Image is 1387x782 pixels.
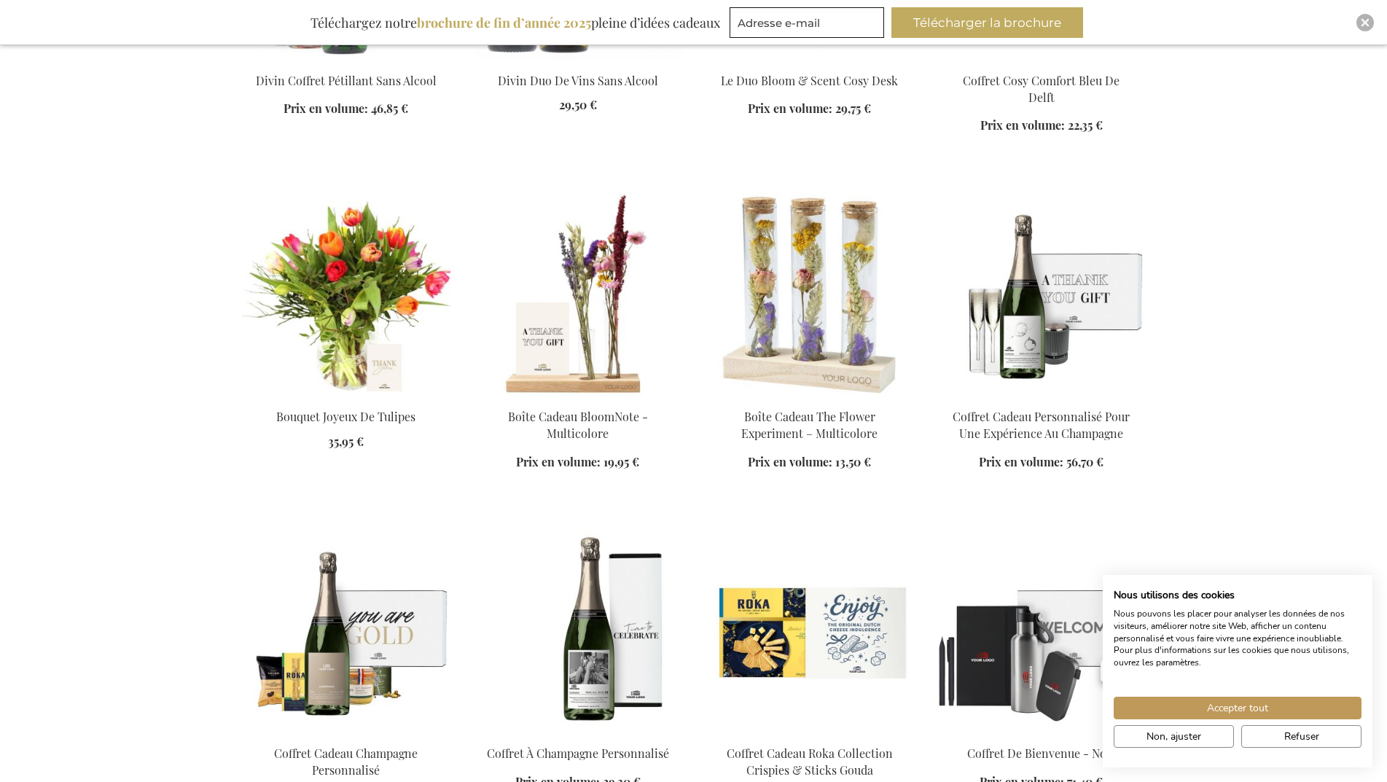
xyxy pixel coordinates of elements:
[1066,454,1103,469] span: 56,70 €
[730,7,888,42] form: marketing offers and promotions
[284,101,368,116] span: Prix en volume:
[242,529,450,733] img: Coffret Cadeau Champagne Personnalisé
[256,73,437,88] a: Divin Coffret Pétillant Sans Alcool
[937,192,1146,396] img: Coffret Cadeau Personnalisé Pour Une Expérience Au Champagne
[474,391,682,404] a: BloomNote Gift Box - Multicolor
[937,55,1146,69] a: Delft's Cosy Comfort Gift Set
[748,101,871,117] a: Prix en volume: 29,75 €
[474,192,682,396] img: BloomNote Gift Box - Multicolor
[1068,117,1103,133] span: 22,35 €
[953,409,1130,441] a: Coffret Cadeau Personnalisé Pour Une Expérience Au Champagne
[1284,729,1319,744] span: Refuser
[304,7,727,38] div: Téléchargez notre pleine d’idées cadeaux
[242,55,450,69] a: Divin Non-Alcoholic Sparkling Set
[980,117,1103,134] a: Prix en volume: 22,35 €
[417,14,591,31] b: brochure de fin d’année 2025
[721,73,898,88] a: Le Duo Bloom & Scent Cosy Desk
[727,746,893,778] a: Coffret Cadeau Roka Collection Crispies & Sticks Gouda
[706,55,914,69] a: The Bloom & Scent Cosy Desk Duo
[706,529,914,733] img: Roka Collection Crispies & Sticks Gouda Cheese Gift Box
[559,97,597,112] span: 29,50 €
[835,101,871,116] span: 29,75 €
[274,746,418,778] a: Coffret Cadeau Champagne Personnalisé
[508,409,648,441] a: Boîte Cadeau BloomNote - Multicolore
[1356,14,1374,31] div: Close
[706,192,914,396] img: The Flower Experiment Gift Box - Multi
[242,727,450,741] a: Coffret Cadeau Champagne Personnalisé
[328,434,364,449] span: 35,95 €
[748,454,832,469] span: Prix en volume:
[937,529,1146,733] img: Welcome Aboard Gift Box - Black
[979,454,1103,471] a: Prix en volume: 56,70 €
[242,192,450,396] img: Cheerful Tulip Flower Bouquet
[980,117,1065,133] span: Prix en volume:
[603,454,639,469] span: 19,95 €
[516,454,601,469] span: Prix en volume:
[1241,725,1361,748] button: Refuser tous les cookies
[1114,608,1361,669] p: Nous pouvons les placer pour analyser les données de nos visiteurs, améliorer notre site Web, aff...
[967,746,1115,761] a: Coffret De Bienvenue - Noir
[1114,697,1361,719] button: Accepter tous les cookies
[891,7,1083,38] button: Télécharger la brochure
[487,746,669,761] a: Coffret À Champagne Personnalisé
[963,73,1120,105] a: Coffret Cosy Comfort Bleu De Delft
[1146,729,1201,744] span: Non, ajuster
[835,454,871,469] span: 13,50 €
[741,409,878,441] a: Boîte Cadeau The Flower Experiment – Multicolore
[937,391,1146,404] a: Coffret Cadeau Personnalisé Pour Une Expérience Au Champagne
[474,55,682,69] a: Divin Non-Alcoholic Wine Duo
[748,101,832,116] span: Prix en volume:
[706,727,914,741] a: Roka Collection Crispies & Sticks Gouda Cheese Gift Box
[516,454,639,471] a: Prix en volume: 19,95 €
[1207,700,1268,716] span: Accepter tout
[498,73,658,88] a: Divin Duo De Vins Sans Alcool
[1114,725,1234,748] button: Ajustez les préférences de cookie
[276,409,415,424] a: Bouquet Joyeux De Tulipes
[1361,18,1370,27] img: Close
[748,454,871,471] a: Prix en volume: 13,50 €
[1114,589,1361,602] h2: Nous utilisons des cookies
[474,727,682,741] a: Coffret À Champagne Personnalisé
[474,529,682,733] img: Coffret À Champagne Personnalisé
[371,101,408,116] span: 46,85 €
[979,454,1063,469] span: Prix en volume:
[284,101,408,117] a: Prix en volume: 46,85 €
[730,7,884,38] input: Adresse e-mail
[937,727,1146,741] a: Welcome Aboard Gift Box - Black
[242,391,450,404] a: Cheerful Tulip Flower Bouquet
[706,391,914,404] a: The Flower Experiment Gift Box - Multi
